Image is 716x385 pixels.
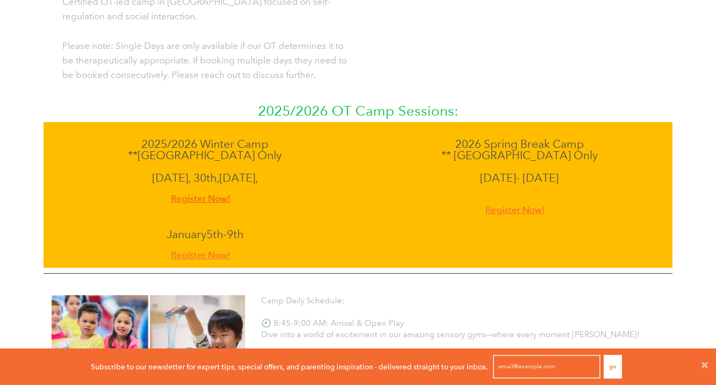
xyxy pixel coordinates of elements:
span: Camp Daily Schedule: [261,296,345,305]
p: 2026 Spring Break Camp [374,138,664,149]
span: Register Now! [171,191,231,206]
span: Register Now! [485,203,545,217]
a: Register Now! [171,183,231,206]
p: ** [GEOGRAPHIC_DATA] Only [374,149,664,161]
button: Go [604,355,622,379]
span: Register Now! [171,248,231,262]
span: January [167,227,206,241]
a: Register Now! [171,240,231,262]
span: 5th-9th [206,227,244,241]
a: Register Now! [485,195,545,217]
input: email@example.com [493,355,600,379]
p: [DATE]- [DATE] [374,172,664,183]
p: [DATE], 30th, [60,172,350,183]
p: Dive into a world of excitement in our amazing sensory gyms—where every moment [PERSON_NAME]! [261,329,664,340]
p: **[GEOGRAPHIC_DATA] Only [60,149,350,161]
p: Please note: Single Days are only available if our OT determines it to be therapeutically appropr... [62,39,350,83]
p: 🕘 8:45-9:00 AM: Arrival & Open Play [261,318,664,329]
span: [DATE], [219,171,258,184]
p: Subscribe to our newsletter for expert tips, special offers, and parenting inspiration - delivere... [91,361,488,373]
p: 2025/2026 Winter Camp [60,138,350,149]
p: 2025/2026 OT Camp Sessions: [44,99,672,122]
